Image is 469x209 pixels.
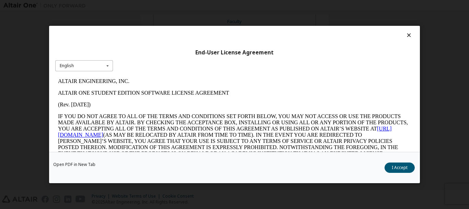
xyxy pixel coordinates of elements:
[53,163,95,167] a: Open PDF in New Tab
[3,26,356,32] p: (Rev. [DATE])
[3,3,356,9] p: ALTAIR ENGINEERING, INC.
[60,64,74,68] div: English
[55,49,414,56] div: End-User License Agreement
[3,14,356,21] p: ALTAIR ONE STUDENT EDITION SOFTWARE LICENSE AGREEMENT
[3,50,336,62] a: [URL][DOMAIN_NAME]
[3,38,356,94] p: IF YOU DO NOT AGREE TO ALL OF THE TERMS AND CONDITIONS SET FORTH BELOW, YOU MAY NOT ACCESS OR USE...
[385,163,415,173] button: I Accept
